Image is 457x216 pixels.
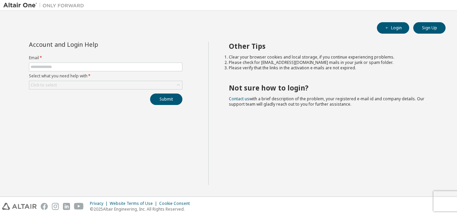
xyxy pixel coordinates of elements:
[229,60,434,65] li: Please check for [EMAIL_ADDRESS][DOMAIN_NAME] mails in your junk or spam folder.
[110,201,159,206] div: Website Terms of Use
[52,203,59,210] img: instagram.svg
[2,203,37,210] img: altair_logo.svg
[90,206,194,212] p: © 2025 Altair Engineering, Inc. All Rights Reserved.
[90,201,110,206] div: Privacy
[413,22,446,34] button: Sign Up
[229,42,434,50] h2: Other Tips
[29,55,182,61] label: Email
[377,22,409,34] button: Login
[29,73,182,79] label: Select what you need help with
[229,96,424,107] span: with a brief description of the problem, your registered e-mail id and company details. Our suppo...
[150,94,182,105] button: Submit
[229,65,434,71] li: Please verify that the links in the activation e-mails are not expired.
[159,201,194,206] div: Cookie Consent
[29,42,152,47] div: Account and Login Help
[229,83,434,92] h2: Not sure how to login?
[3,2,87,9] img: Altair One
[229,96,249,102] a: Contact us
[29,81,182,89] div: Click to select
[229,55,434,60] li: Clear your browser cookies and local storage, if you continue experiencing problems.
[31,82,57,88] div: Click to select
[74,203,84,210] img: youtube.svg
[41,203,48,210] img: facebook.svg
[63,203,70,210] img: linkedin.svg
